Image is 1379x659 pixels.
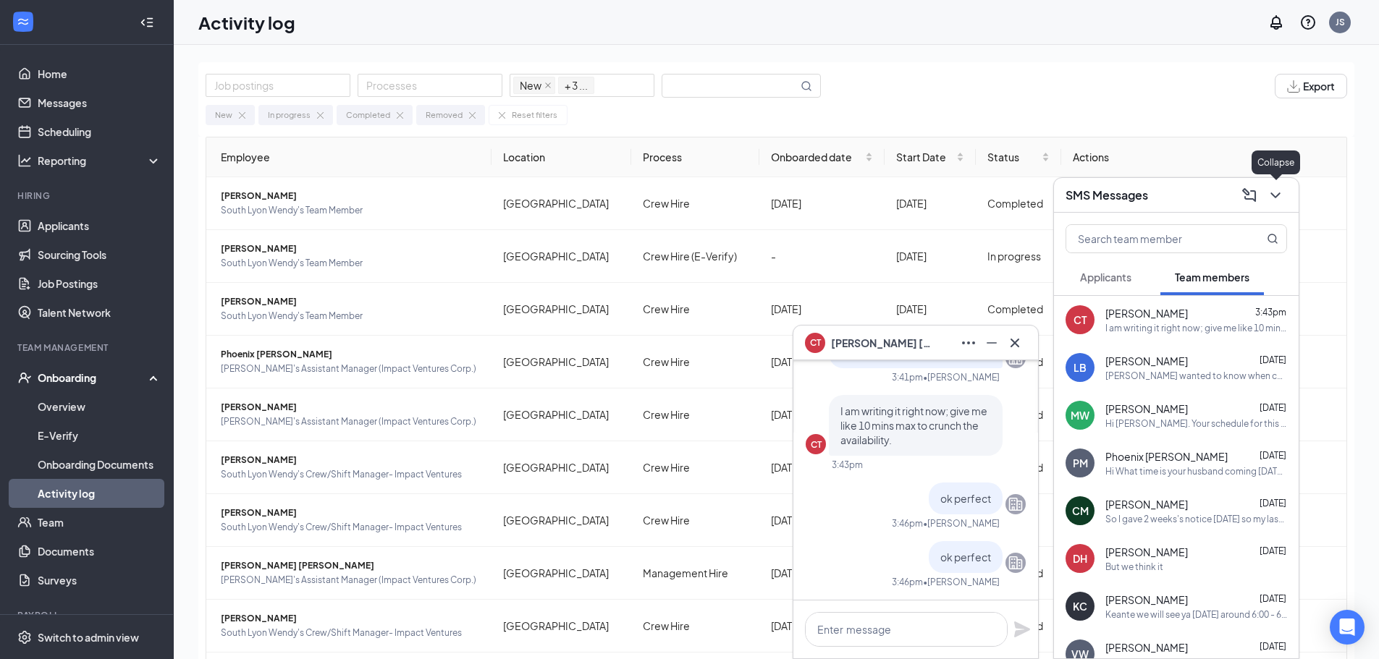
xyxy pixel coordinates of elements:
span: Applicants [1080,271,1131,284]
div: CM [1072,503,1089,518]
td: [GEOGRAPHIC_DATA] [492,547,632,600]
td: Crew Hire [631,441,759,494]
span: [PERSON_NAME]'s Assistant Manager (Impact Ventures Corp.) [221,573,480,587]
svg: Cross [1006,334,1024,352]
div: JS [1336,16,1345,28]
div: [DATE] [771,195,873,211]
span: [PERSON_NAME] [1105,497,1188,511]
div: [DATE] [771,459,873,475]
div: MW [1071,408,1089,422]
div: CT [1074,313,1087,327]
td: Crew Hire [631,494,759,547]
span: New [520,77,541,93]
span: [PERSON_NAME] [1105,592,1188,607]
a: E-Verify [38,421,161,450]
span: [PERSON_NAME] [221,242,480,256]
span: [PERSON_NAME] [1105,640,1188,655]
span: South Lyon Wendy's Crew/Shift Manager- Impact Ventures [221,626,480,640]
span: South Lyon Wendy's Crew/Shift Manager- Impact Ventures [221,520,480,535]
div: Completed [346,109,390,122]
span: [PERSON_NAME] [1105,306,1188,320]
td: [GEOGRAPHIC_DATA] [492,177,632,230]
div: - [771,248,873,264]
td: Crew Hire [631,336,759,388]
span: [DATE] [1260,354,1286,365]
a: Applicants [38,211,161,240]
svg: Notifications [1268,14,1285,31]
svg: Plane [1013,621,1031,638]
div: New [215,109,232,122]
span: 3:43pm [1255,307,1286,318]
td: [GEOGRAPHIC_DATA] [492,283,632,336]
th: Process [631,137,759,177]
div: In progress [987,248,1050,264]
button: Cross [1003,331,1026,354]
span: Export [1303,81,1335,91]
button: Ellipses [957,331,980,354]
div: So I gave 2 weeks's notice [DATE] so my last day was meant to be [DATE] but I noticed I'm not sch... [1105,513,1287,525]
div: [DATE] [771,512,873,528]
div: [DATE] [896,248,964,264]
span: [DATE] [1260,593,1286,604]
span: close [544,82,552,89]
td: Crew Hire [631,600,759,652]
td: [GEOGRAPHIC_DATA] [492,441,632,494]
svg: MagnifyingGlass [801,80,812,92]
svg: WorkstreamLogo [16,14,30,29]
div: 3:43pm [832,459,863,471]
div: CT [811,438,822,451]
button: ComposeMessage [1238,184,1261,207]
span: [PERSON_NAME] [1105,354,1188,368]
div: [DATE] [771,565,873,581]
span: [PERSON_NAME] [221,294,480,309]
a: Job Postings [38,269,161,298]
a: Onboarding Documents [38,450,161,479]
th: Start Date [885,137,976,177]
span: New [513,77,555,94]
td: [GEOGRAPHIC_DATA] [492,336,632,388]
a: Overview [38,392,161,421]
div: KC [1073,599,1087,613]
div: PM [1073,456,1088,470]
span: • [PERSON_NAME] [923,517,1000,530]
a: Talent Network [38,298,161,327]
span: [PERSON_NAME] [221,506,480,520]
div: [DATE] [896,301,964,317]
a: Activity log [38,479,161,508]
a: Team [38,508,161,537]
th: Employee [206,137,492,177]
div: But we think it [1105,561,1163,573]
svg: Settings [17,630,32,645]
span: + 3 ... [558,77,594,94]
div: [DATE] [896,195,964,211]
span: Onboarded date [771,149,862,165]
svg: Company [1007,554,1024,571]
div: Reporting [38,153,162,168]
svg: ChevronDown [1267,187,1284,204]
svg: Company [1007,496,1024,513]
div: 3:46pm [892,576,923,588]
a: Surveys [38,566,161,595]
span: Team members [1175,271,1249,284]
td: [GEOGRAPHIC_DATA] [492,230,632,283]
div: Open Intercom Messenger [1330,610,1365,645]
span: [PERSON_NAME] [1105,401,1188,416]
div: Onboarding [38,370,149,385]
span: Start Date [896,149,953,165]
svg: Minimize [983,334,1000,352]
svg: UserCheck [17,370,32,385]
span: South Lyon Wendy's Team Member [221,309,480,323]
th: Status [976,137,1062,177]
span: Phoenix [PERSON_NAME] [221,347,480,362]
span: Status [987,149,1039,165]
span: South Lyon Wendy's Team Member [221,203,480,218]
span: I am writing it right now; give me like 10 mins max to crunch the availability. [840,404,987,446]
a: Documents [38,537,161,566]
svg: MagnifyingGlass [1267,233,1278,245]
svg: Ellipses [960,334,977,352]
td: Management Hire [631,547,759,600]
div: Hiring [17,190,159,202]
span: [PERSON_NAME] [221,189,480,203]
h3: SMS Messages [1066,187,1148,203]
